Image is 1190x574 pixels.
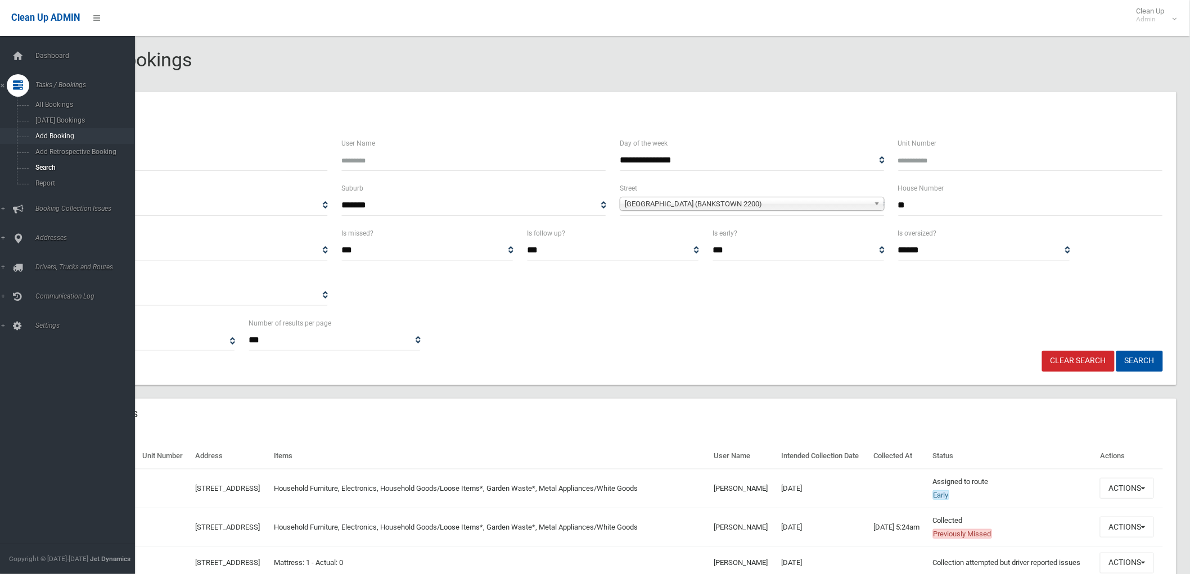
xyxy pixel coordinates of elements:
[625,197,869,211] span: [GEOGRAPHIC_DATA] (BANKSTOWN 2200)
[195,558,260,567] a: [STREET_ADDRESS]
[620,182,637,195] label: Street
[32,116,135,124] span: [DATE] Bookings
[928,469,1096,508] td: Assigned to route
[90,555,130,563] strong: Jet Dynamics
[928,444,1096,469] th: Status
[32,234,145,242] span: Addresses
[777,469,869,508] td: [DATE]
[777,508,869,546] td: [DATE]
[898,227,937,239] label: Is oversized?
[898,182,944,195] label: House Number
[710,444,777,469] th: User Name
[933,529,992,539] span: Previously Missed
[710,469,777,508] td: [PERSON_NAME]
[341,137,375,150] label: User Name
[928,508,1096,546] td: Collected
[32,148,135,156] span: Add Retrospective Booking
[1100,553,1154,573] button: Actions
[32,205,145,213] span: Booking Collection Issues
[1042,351,1115,372] a: Clear Search
[138,444,191,469] th: Unit Number
[341,227,373,239] label: Is missed?
[195,523,260,531] a: [STREET_ADDRESS]
[32,81,145,89] span: Tasks / Bookings
[869,444,928,469] th: Collected At
[898,137,937,150] label: Unit Number
[269,469,710,508] td: Household Furniture, Electronics, Household Goods/Loose Items*, Garden Waste*, Metal Appliances/W...
[9,555,88,563] span: Copyright © [DATE]-[DATE]
[1137,15,1165,24] small: Admin
[249,317,331,329] label: Number of results per page
[32,132,135,140] span: Add Booking
[32,101,135,109] span: All Bookings
[777,444,869,469] th: Intended Collection Date
[32,179,135,187] span: Report
[1116,351,1163,372] button: Search
[1096,444,1163,469] th: Actions
[32,322,145,329] span: Settings
[32,164,135,171] span: Search
[1100,478,1154,499] button: Actions
[341,182,363,195] label: Suburb
[1131,7,1176,24] span: Clean Up
[933,490,949,500] span: Early
[269,444,710,469] th: Items
[869,508,928,546] td: [DATE] 5:24am
[1100,517,1154,537] button: Actions
[191,444,269,469] th: Address
[11,12,80,23] span: Clean Up ADMIN
[269,508,710,546] td: Household Furniture, Electronics, Household Goods/Loose Items*, Garden Waste*, Metal Appliances/W...
[713,227,737,239] label: Is early?
[32,263,145,271] span: Drivers, Trucks and Routes
[527,227,565,239] label: Is follow up?
[195,484,260,492] a: [STREET_ADDRESS]
[710,508,777,546] td: [PERSON_NAME]
[620,137,668,150] label: Day of the week
[32,52,145,60] span: Dashboard
[32,292,145,300] span: Communication Log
